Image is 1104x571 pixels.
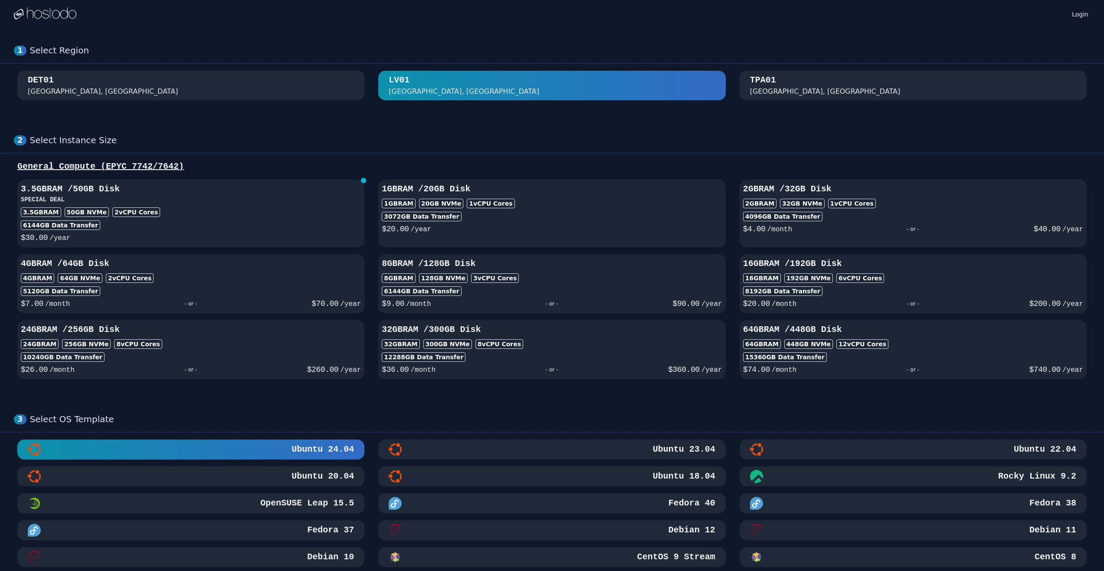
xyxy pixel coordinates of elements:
[740,547,1087,567] button: CentOS 8CentOS 8
[1034,225,1061,233] span: $ 40.00
[114,339,162,349] div: 8 vCPU Cores
[740,493,1087,513] button: Fedora 38Fedora 38
[796,364,1029,376] div: - or -
[389,74,409,86] div: LV01
[382,352,465,362] div: 12288 GB Data Transfer
[784,273,833,283] div: 192 GB NVMe
[382,273,415,283] div: 8GB RAM
[382,212,461,221] div: 3072 GB Data Transfer
[767,226,792,233] span: /month
[112,207,160,217] div: 2 vCPU Cores
[750,551,763,564] img: CentOS 8
[106,273,154,283] div: 2 vCPU Cores
[410,226,431,233] span: /year
[796,298,1029,310] div: - or -
[382,183,722,195] h3: 1GB RAM / 20 GB Disk
[475,339,523,349] div: 8 vCPU Cores
[1062,366,1083,374] span: /year
[750,74,776,86] div: TPA01
[378,440,725,459] button: Ubuntu 23.04Ubuntu 23.04
[382,299,404,308] span: $ 9.00
[259,497,354,509] h3: OpenSUSE Leap 15.5
[21,286,100,296] div: 5120 GB Data Transfer
[780,199,825,208] div: 32 GB NVMe
[378,547,725,567] button: CentOS 9 StreamCentOS 9 Stream
[21,220,100,230] div: 6144 GB Data Transfer
[28,524,41,537] img: Fedora 37
[419,199,464,208] div: 20 GB NVMe
[21,324,361,336] h3: 24GB RAM / 256 GB Disk
[17,320,364,379] button: 24GBRAM /256GB Disk24GBRAM256GB NVMe8vCPU Cores10240GB Data Transfer$26.00/month- or -$260.00/year
[21,365,48,374] span: $ 26.00
[17,440,364,459] button: Ubuntu 24.04Ubuntu 24.04
[17,180,364,247] button: 3.5GBRAM /50GB DiskSPECIAL DEAL3.5GBRAM50GB NVMe2vCPU Cores6144GB Data Transfer$30.00/year
[667,524,715,536] h3: Debian 12
[740,466,1087,486] button: Rocky Linux 9.2Rocky Linux 9.2
[743,183,1083,195] h3: 2GB RAM / 32 GB Disk
[21,352,105,362] div: 10240 GB Data Transfer
[1062,300,1083,308] span: /year
[382,286,461,296] div: 6144 GB Data Transfer
[410,366,436,374] span: /month
[1012,443,1076,456] h3: Ubuntu 22.04
[1062,226,1083,233] span: /year
[836,273,884,283] div: 6 vCPU Cores
[382,199,415,208] div: 1GB RAM
[743,365,770,374] span: $ 74.00
[389,551,402,564] img: CentOS 9 Stream
[743,199,776,208] div: 2GB RAM
[743,339,781,349] div: 64GB RAM
[382,365,409,374] span: $ 36.00
[1070,8,1090,19] a: Login
[382,225,409,233] span: $ 20.00
[290,470,354,482] h3: Ubuntu 20.04
[21,195,361,204] h3: SPECIAL DEAL
[378,520,725,540] button: Debian 12Debian 12
[743,299,770,308] span: $ 20.00
[701,366,722,374] span: /year
[743,324,1083,336] h3: 64GB RAM / 448 GB Disk
[389,470,402,483] img: Ubuntu 18.04
[30,414,1090,425] div: Select OS Template
[14,414,26,424] div: 3
[382,258,722,270] h3: 8GB RAM / 128 GB Disk
[14,7,76,20] img: Logo
[340,366,361,374] span: /year
[28,497,41,510] img: OpenSUSE Leap 15.5 Minimal
[305,551,354,563] h3: Debian 10
[378,180,725,247] button: 1GBRAM /20GB Disk1GBRAM20GB NVMe1vCPU Cores3072GB Data Transfer$20.00/year
[49,234,70,242] span: /year
[21,339,59,349] div: 24GB RAM
[772,366,797,374] span: /month
[636,551,715,563] h3: CentOS 9 Stream
[740,254,1087,313] button: 16GBRAM /192GB Disk16GBRAM192GB NVMe6vCPU Cores8192GB Data Transfer$20.00/month- or -$200.00/year
[17,254,364,313] button: 4GBRAM /64GB Disk4GBRAM64GB NVMe2vCPU Cores5120GB Data Transfer$7.00/month- or -$70.00/year
[772,300,797,308] span: /month
[743,286,822,296] div: 8192 GB Data Transfer
[750,470,763,483] img: Rocky Linux 9.2
[701,300,722,308] span: /year
[740,520,1087,540] button: Debian 11Debian 11
[1033,551,1076,563] h3: CentOS 8
[743,212,822,221] div: 4096 GB Data Transfer
[45,300,70,308] span: /month
[389,86,539,97] div: [GEOGRAPHIC_DATA], [GEOGRAPHIC_DATA]
[14,135,26,145] div: 2
[740,320,1087,379] button: 64GBRAM /448GB Disk64GBRAM448GB NVMe12vCPU Cores15360GB Data Transfer$74.00/month- or -$740.00/year
[65,207,109,217] div: 50 GB NVMe
[21,273,54,283] div: 4GB RAM
[30,45,1090,56] div: Select Region
[62,339,111,349] div: 256 GB NVMe
[21,299,43,308] span: $ 7.00
[423,339,472,349] div: 300 GB NVMe
[743,258,1083,270] h3: 16GB RAM / 192 GB Disk
[21,207,61,217] div: 3.5GB RAM
[467,199,514,208] div: 1 vCPU Cores
[58,273,102,283] div: 64 GB NVMe
[311,299,338,308] span: $ 70.00
[17,466,364,486] button: Ubuntu 20.04Ubuntu 20.04
[419,273,468,283] div: 128 GB NVMe
[668,365,699,374] span: $ 360.00
[1028,497,1076,509] h3: Fedora 38
[378,493,725,513] button: Fedora 40Fedora 40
